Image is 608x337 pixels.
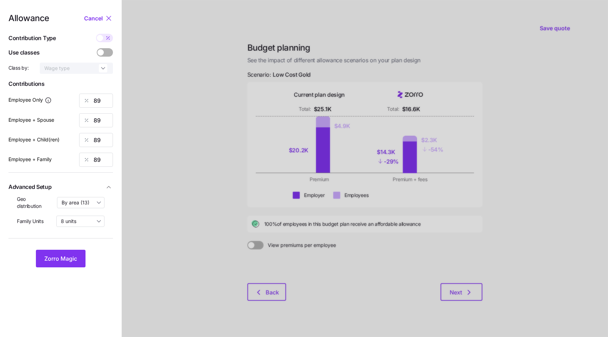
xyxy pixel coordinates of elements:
label: Employee + Spouse [8,116,54,124]
span: Contributions [8,80,113,88]
span: Zorro Magic [44,254,77,263]
span: Use classes [8,48,39,57]
label: Employee + Family [8,155,52,163]
span: Family Units [17,218,44,225]
div: Advanced Setup [8,196,113,233]
button: Cancel [84,14,104,23]
label: Employee Only [8,96,52,104]
span: Allowance [8,14,49,23]
button: Zorro Magic [36,250,85,267]
span: Geo distribution [17,196,51,210]
span: Cancel [84,14,103,23]
span: Contribution Type [8,34,56,43]
span: Advanced Setup [8,183,52,191]
label: Employee + Child(ren) [8,136,59,144]
button: Advanced Setup [8,178,113,196]
span: Class by: [8,64,28,71]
